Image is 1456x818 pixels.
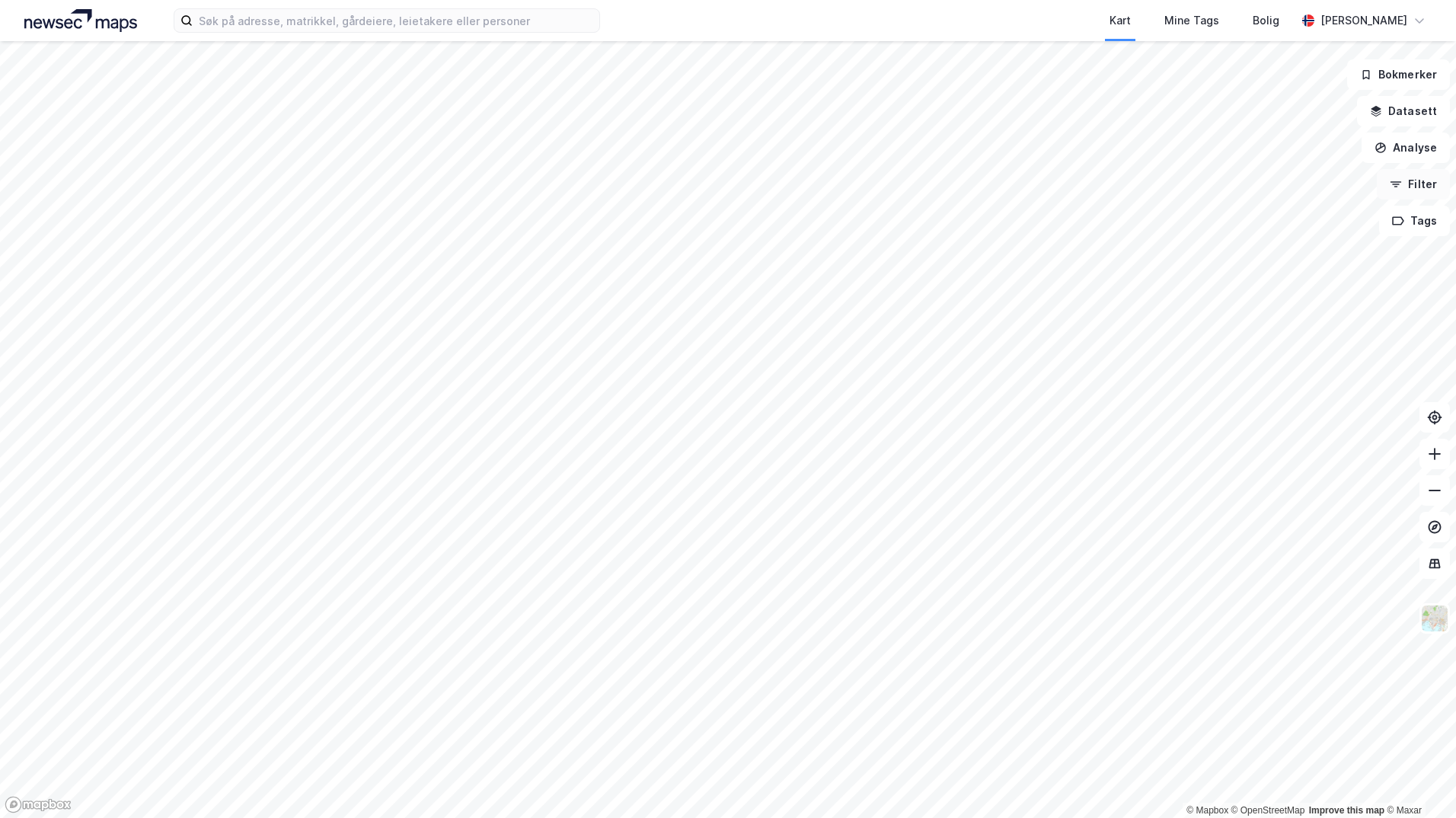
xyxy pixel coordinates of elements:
[1379,206,1450,236] button: Tags
[1309,805,1384,816] a: Improve this map
[1320,11,1407,30] div: [PERSON_NAME]
[1186,805,1228,816] a: Mapbox
[1110,11,1131,30] div: Kart
[24,9,137,32] img: logo.a4113a55bc3d86da70a041830d287a7e.svg
[1420,604,1449,633] img: Z
[5,796,72,813] a: Mapbox homepage
[1380,745,1456,818] iframe: Chat Widget
[1164,11,1219,30] div: Mine Tags
[1253,11,1279,30] div: Bolig
[1377,169,1450,200] button: Filter
[1347,59,1450,90] button: Bokmerker
[193,9,599,32] input: Søk på adresse, matrikkel, gårdeiere, leietakere eller personer
[1357,96,1450,126] button: Datasett
[1231,805,1305,816] a: OpenStreetMap
[1362,133,1450,163] button: Analyse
